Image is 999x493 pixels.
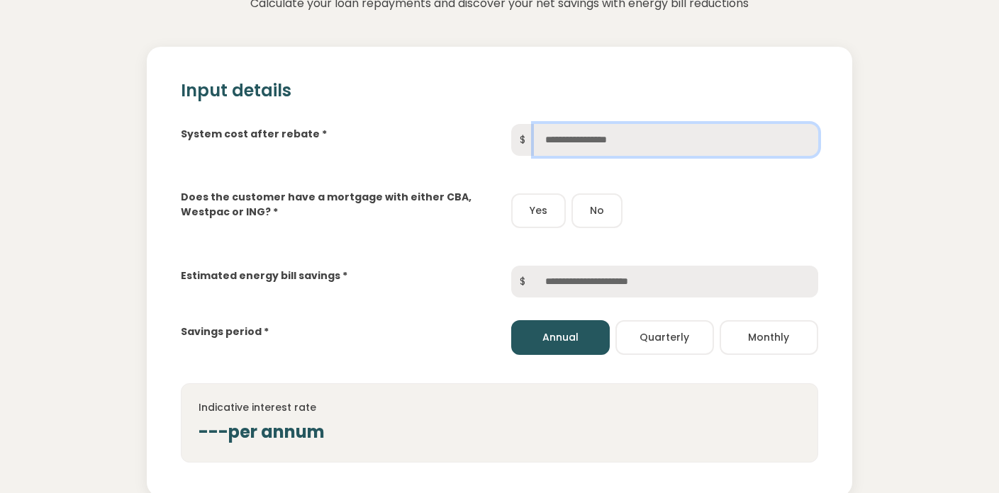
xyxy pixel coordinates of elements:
[181,324,269,339] label: Savings period *
[199,419,800,445] div: --- per annum
[199,401,800,414] h4: Indicative interest rate
[511,266,534,297] span: $
[511,193,566,228] button: Yes
[181,268,347,283] label: Estimated energy bill savings *
[571,193,623,228] button: No
[511,124,534,156] span: $
[181,190,488,220] label: Does the customer have a mortgage with either CBA, Westpac or ING? *
[615,320,714,355] button: Quarterly
[181,81,818,101] h2: Input details
[181,127,327,142] label: System cost after rebate *
[511,320,610,355] button: Annual
[720,320,818,355] button: Monthly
